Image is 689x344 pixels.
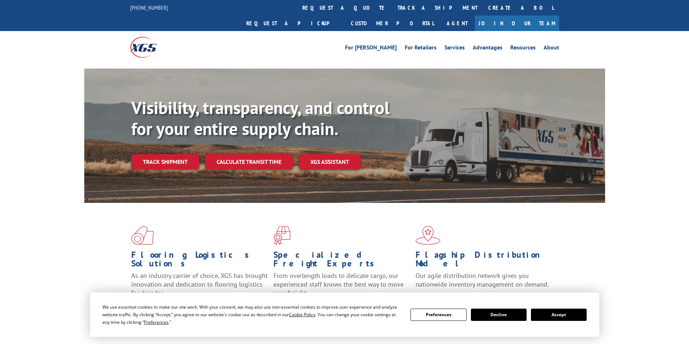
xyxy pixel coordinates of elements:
h1: Flooring Logistics Solutions [131,251,268,271]
button: Decline [471,309,527,321]
img: xgs-icon-total-supply-chain-intelligence-red [131,226,154,245]
p: From overlength loads to delicate cargo, our experienced staff knows the best way to move your fr... [273,271,410,304]
div: Cookie Consent Prompt [90,292,599,337]
a: Advantages [473,45,502,53]
div: We use essential cookies to make our site work. With your consent, we may also use non-essential ... [102,303,402,326]
a: About [544,45,559,53]
a: XGS ASSISTANT [299,154,361,170]
h1: Specialized Freight Experts [273,251,410,271]
a: Resources [510,45,536,53]
a: Track shipment [131,154,199,169]
b: Visibility, transparency, and control for your entire supply chain. [131,96,390,140]
span: Cookie Policy [289,312,315,318]
a: Calculate transit time [205,154,293,170]
button: Preferences [411,309,466,321]
h1: Flagship Distribution Model [416,251,552,271]
img: xgs-icon-focused-on-flooring-red [273,226,290,245]
a: For Retailers [405,45,437,53]
button: Accept [531,309,587,321]
span: Our agile distribution network gives you nationwide inventory management on demand. [416,271,549,288]
a: [PHONE_NUMBER] [130,4,168,11]
span: Preferences [144,319,169,325]
a: Services [445,45,465,53]
a: Join Our Team [475,16,559,31]
a: Agent [439,16,475,31]
img: xgs-icon-flagship-distribution-model-red [416,226,441,245]
span: As an industry carrier of choice, XGS has brought innovation and dedication to flooring logistics... [131,271,268,297]
a: For [PERSON_NAME] [345,45,397,53]
a: Customer Portal [345,16,439,31]
a: Request a pickup [241,16,345,31]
